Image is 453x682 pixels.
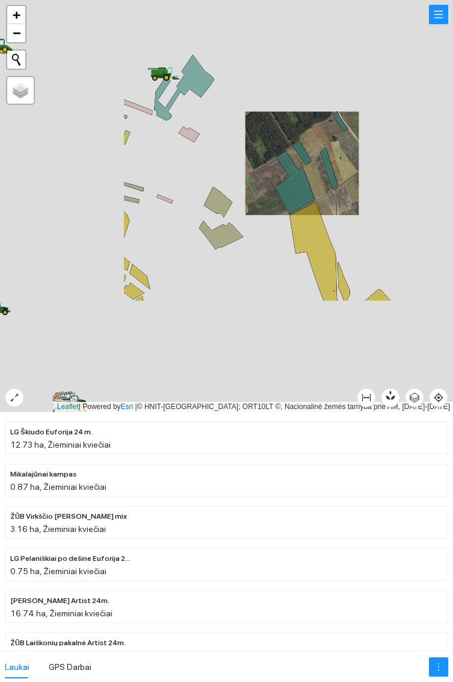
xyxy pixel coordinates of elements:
a: Zoom in [7,6,25,24]
span: Mikalajūnai kampas [10,469,76,480]
a: Leaflet [57,402,79,411]
span: 0.87 ha, Žieminiai kviečiai [10,482,106,492]
span: 3.16 ha, Žieminiai kviečiai [10,524,106,534]
span: ŽŪB Virkščio Veselkiškiai mix [10,511,127,522]
button: aim [429,388,448,407]
span: | [135,402,137,411]
span: 0.75 ha, Žieminiai kviečiai [10,566,106,576]
button: Initiate a new search [7,51,25,69]
div: Laukai [5,660,29,674]
button: menu [429,5,448,24]
a: Layers [7,77,34,104]
button: column-width [357,388,376,407]
span: 12.73 ha, Žieminiai kviečiai [10,440,111,449]
span: ŽŪB Kriščiūno Artist 24m. [10,595,109,607]
span: expand-alt [5,393,23,402]
span: aim [430,393,448,402]
span: 16.74 ha, Žieminiai kviečiai [10,608,112,618]
button: expand-alt [5,388,24,407]
span: + [13,7,20,22]
div: | Powered by © HNIT-[GEOGRAPHIC_DATA]; ORT10LT ©, Nacionalinė žemės tarnyba prie AM, [DATE]-[DATE] [54,402,453,412]
span: ŽŪB Laiškonių pakalnė Artist 24m. [10,637,126,649]
span: − [13,25,20,40]
span: LG Škiudo Euforija 24 m. [10,427,93,438]
div: GPS Darbai [49,660,91,674]
a: Zoom out [7,24,25,42]
span: column-width [357,393,375,402]
span: LG Pelaniškiai po dešine Euforija 24m. [10,553,131,565]
span: more [430,662,448,672]
a: Esri [121,402,134,411]
button: more [429,657,448,677]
